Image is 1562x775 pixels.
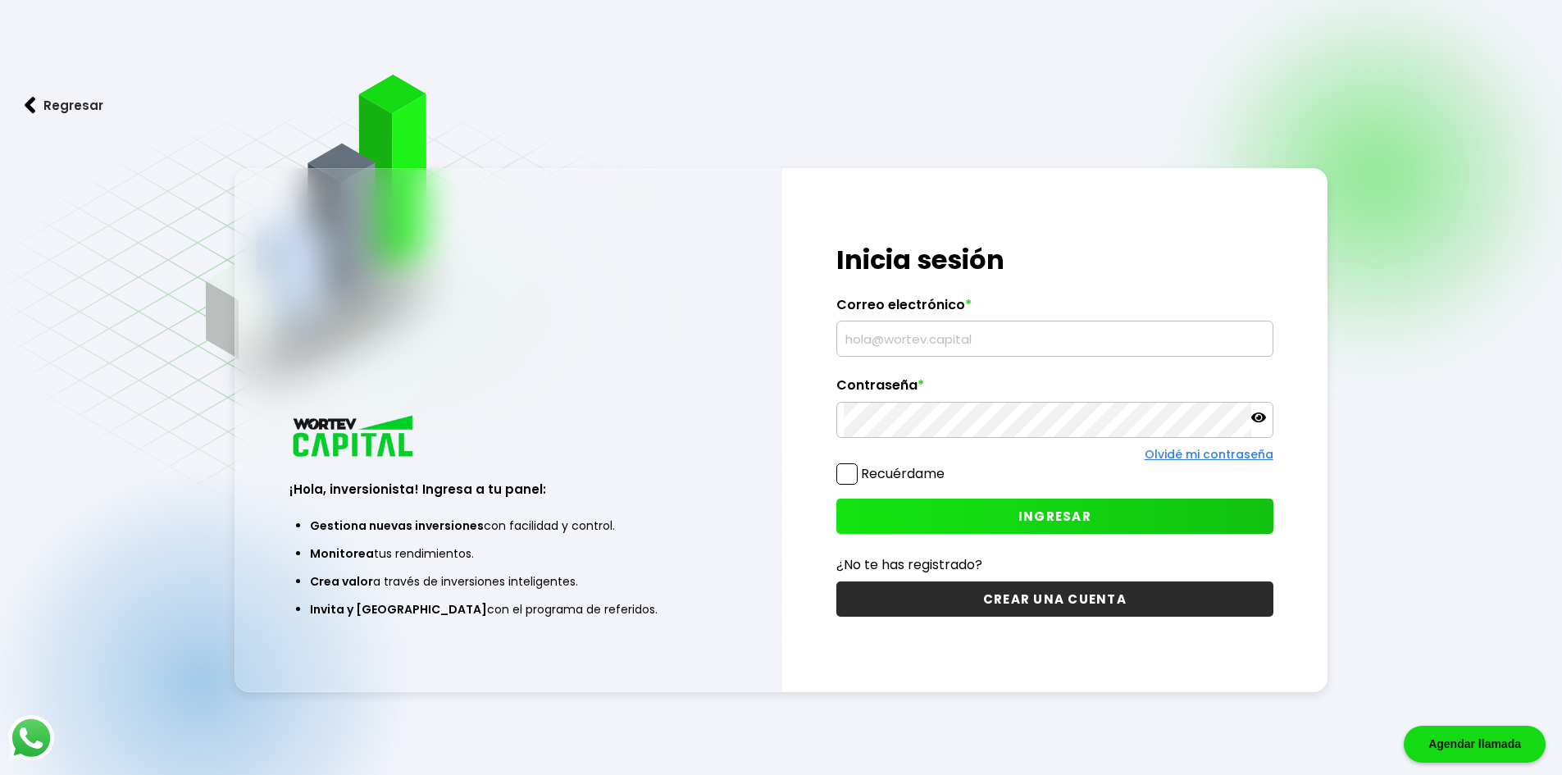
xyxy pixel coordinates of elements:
[310,517,484,534] span: Gestiona nuevas inversiones
[836,240,1273,280] h1: Inicia sesión
[25,97,36,114] img: flecha izquierda
[310,568,706,595] li: a través de inversiones inteligentes.
[289,413,419,462] img: logo_wortev_capital
[310,573,373,590] span: Crea valor
[310,512,706,540] li: con facilidad y control.
[836,499,1273,534] button: INGRESAR
[836,554,1273,617] a: ¿No te has registrado?CREAR UNA CUENTA
[310,540,706,568] li: tus rendimientos.
[861,464,945,483] label: Recuérdame
[8,715,54,761] img: logos_whatsapp-icon.242b2217.svg
[310,545,374,562] span: Monitorea
[836,377,1273,402] label: Contraseña
[836,554,1273,575] p: ¿No te has registrado?
[844,321,1266,356] input: hola@wortev.capital
[1018,508,1091,525] span: INGRESAR
[836,581,1273,617] button: CREAR UNA CUENTA
[289,480,726,499] h3: ¡Hola, inversionista! Ingresa a tu panel:
[836,297,1273,321] label: Correo electrónico
[310,601,487,618] span: Invita y [GEOGRAPHIC_DATA]
[1145,446,1273,463] a: Olvidé mi contraseña
[1404,726,1546,763] div: Agendar llamada
[310,595,706,623] li: con el programa de referidos.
